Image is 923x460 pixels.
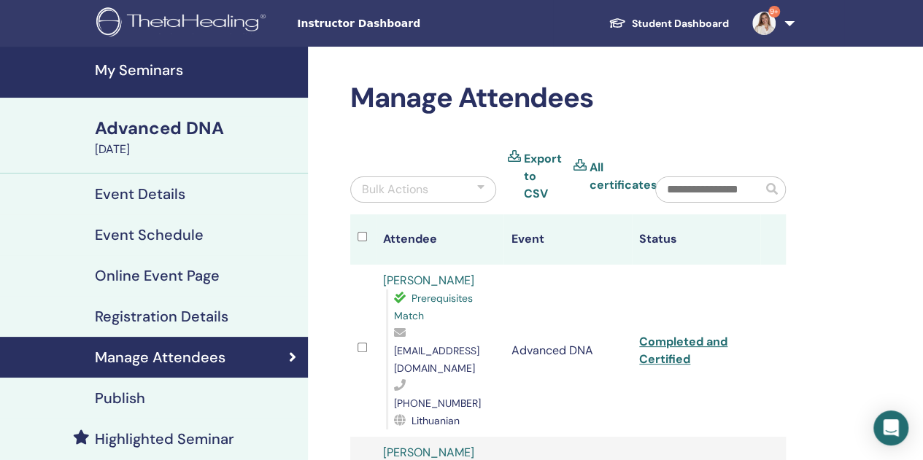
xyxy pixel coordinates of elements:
h4: My Seminars [95,61,299,79]
h4: Registration Details [95,308,228,325]
a: Advanced DNA[DATE] [86,116,308,158]
h4: Event Schedule [95,226,204,243]
div: [DATE] [95,141,299,158]
span: [EMAIL_ADDRESS][DOMAIN_NAME] [394,344,479,375]
th: Event [503,214,632,265]
a: Student Dashboard [597,10,741,37]
img: default.jpg [752,12,776,35]
th: Attendee [376,214,504,265]
span: Lithuanian [412,414,460,427]
h4: Publish [95,389,145,407]
div: Bulk Actions [362,181,428,198]
div: Open Intercom Messenger [873,410,908,445]
th: Status [632,214,760,265]
h4: Highlighted Seminar [95,430,234,448]
span: 9+ [768,6,780,17]
a: [PERSON_NAME] [383,273,474,288]
div: Advanced DNA [95,116,299,141]
span: [PHONE_NUMBER] [394,397,481,410]
img: graduation-cap-white.svg [609,17,626,29]
span: Prerequisites Match [394,292,473,322]
h4: Manage Attendees [95,348,225,366]
span: Instructor Dashboard [297,16,516,31]
h4: Online Event Page [95,267,220,284]
a: Export to CSV [524,150,562,203]
h2: Manage Attendees [350,82,786,115]
a: Completed and Certified [639,334,727,367]
a: [PERSON_NAME] [383,445,474,460]
a: All certificates [590,159,657,194]
img: logo.png [96,7,271,40]
h4: Event Details [95,185,185,203]
td: Advanced DNA [503,265,632,437]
